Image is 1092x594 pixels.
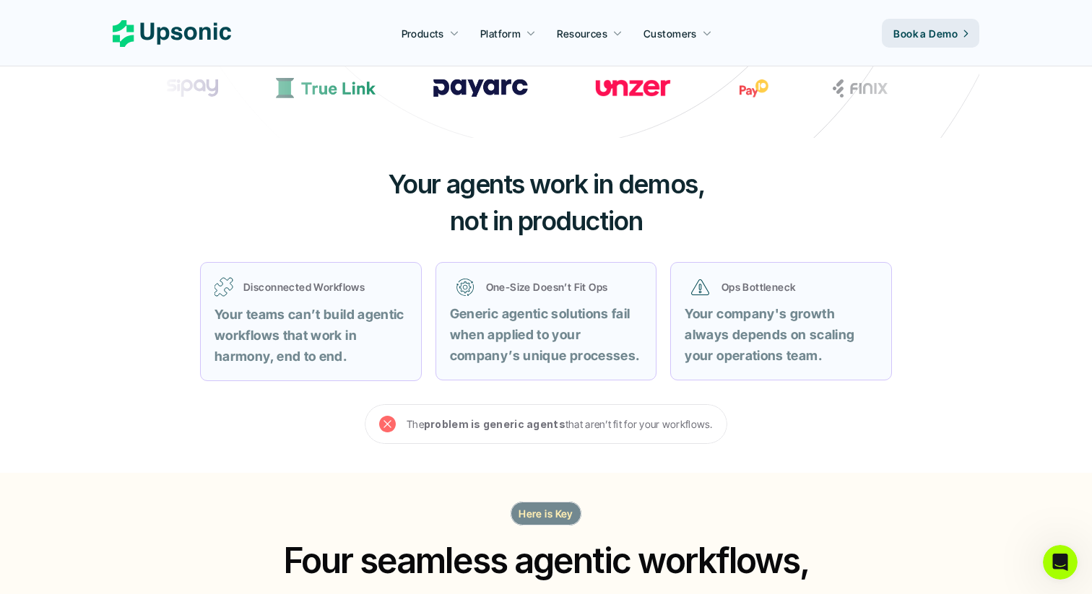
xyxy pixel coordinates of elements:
p: Here is Key [519,506,573,521]
p: Customers [643,26,697,41]
a: Book a Demo [882,19,979,48]
span: not in production [450,205,643,237]
p: Book a Demo [893,26,958,41]
p: One-Size Doesn’t Fit Ops [486,279,636,294]
p: Resources [557,26,607,41]
strong: Your company's growth always depends on scaling your operations team. [685,306,857,363]
strong: Your teams can’t build agentic workflows that work in harmony, end to end. [214,307,407,364]
strong: problem is generic agents [424,418,565,430]
a: Products [393,20,468,46]
iframe: Intercom live chat [1043,545,1078,580]
p: The that aren’t fit for your workflows. [407,415,713,433]
span: Your agents work in demos, [388,168,705,200]
strong: Generic agentic solutions fail when applied to your company’s unique processes. [450,306,640,363]
p: Products [402,26,444,41]
p: Ops Bottleneck [721,279,872,294]
p: Disconnected Workflows [243,279,407,294]
p: Platform [480,26,521,41]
